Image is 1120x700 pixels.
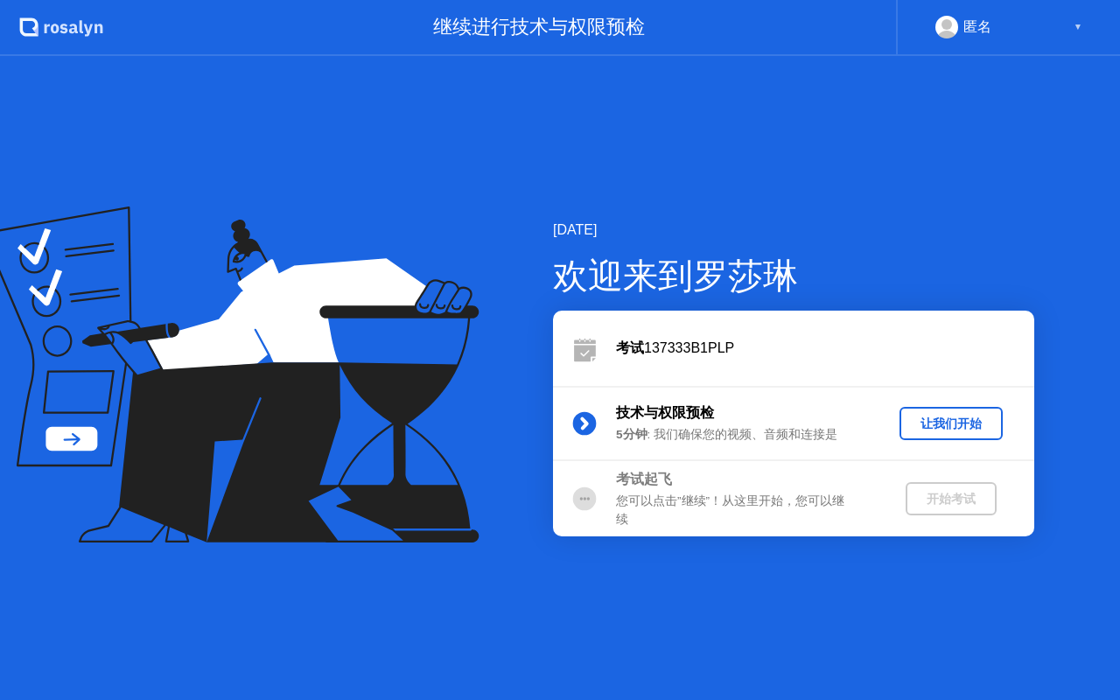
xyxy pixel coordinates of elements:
div: : 我们确保您的视频、音频和连接是 [616,426,868,444]
div: 匿名 [963,16,991,38]
div: [DATE] [553,220,1034,241]
div: 您可以点击”继续”！从这里开始，您可以继续 [616,493,868,528]
div: 欢迎来到罗莎琳 [553,249,1034,302]
button: 开始考试 [906,482,997,515]
b: 5分钟 [616,428,647,441]
div: ▼ [1074,16,1082,38]
div: 让我们开始 [906,416,996,432]
b: 考试起飞 [616,472,672,486]
div: 137333B1PLP [616,338,1034,359]
button: 让我们开始 [899,407,1003,440]
b: 技术与权限预检 [616,405,714,420]
div: 开始考试 [913,491,990,507]
b: 考试 [616,340,644,355]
